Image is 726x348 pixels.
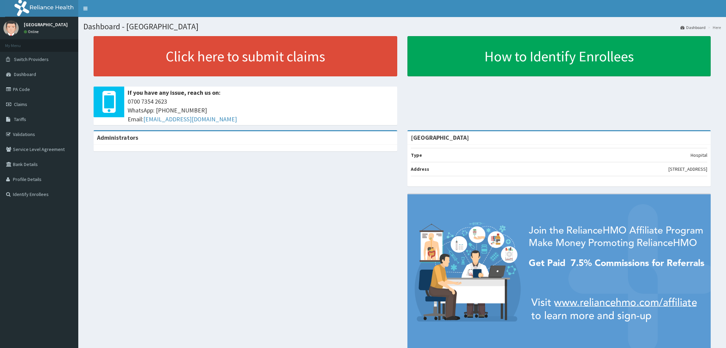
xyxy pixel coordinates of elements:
b: If you have any issue, reach us on: [128,89,221,96]
span: Switch Providers [14,56,49,62]
span: Tariffs [14,116,26,122]
b: Administrators [97,134,138,141]
a: How to Identify Enrollees [407,36,711,76]
img: User Image [3,20,19,36]
p: [GEOGRAPHIC_DATA] [24,22,68,27]
p: Hospital [691,152,707,158]
b: Type [411,152,422,158]
span: 0700 7354 2623 WhatsApp: [PHONE_NUMBER] Email: [128,97,394,123]
li: Here [706,25,721,30]
a: [EMAIL_ADDRESS][DOMAIN_NAME] [143,115,237,123]
a: Dashboard [680,25,706,30]
p: [STREET_ADDRESS] [668,166,707,172]
span: Claims [14,101,27,107]
a: Online [24,29,40,34]
b: Address [411,166,429,172]
span: Dashboard [14,71,36,77]
h1: Dashboard - [GEOGRAPHIC_DATA] [83,22,721,31]
a: Click here to submit claims [94,36,397,76]
strong: [GEOGRAPHIC_DATA] [411,134,469,141]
